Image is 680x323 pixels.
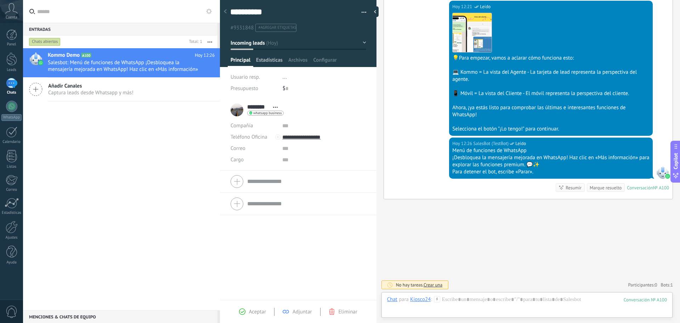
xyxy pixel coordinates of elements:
span: Configurar [313,57,336,67]
div: Marque resuelto [590,184,622,191]
span: Kommo Demo [48,52,80,59]
div: 💻 Kommo = La vista del Agente - La tarjeta de lead representa la perspectiva del agente. [452,69,650,83]
div: Menciones & Chats de equipo [23,310,217,323]
div: No hay tareas. [396,282,443,288]
button: Correo [231,143,245,154]
img: waba.svg [38,60,43,65]
span: Bots: [661,282,673,288]
span: Crear una [424,282,442,288]
span: Presupuesto [231,85,258,92]
div: Total: 1 [186,38,202,45]
div: Estadísticas [1,211,22,215]
span: para [399,296,409,303]
span: Estadísticas [256,57,283,67]
button: Más [202,35,217,48]
a: Kommo Demo A100 Hoy 12:26 Salesbot: Menú de funciones de WhatsApp ¡Desbloquea la mensajería mejor... [23,48,220,77]
span: Leído [515,140,526,147]
a: Participantes:0 [628,282,657,288]
span: A100 [81,53,91,57]
span: Principal [231,57,250,67]
div: № A100 [653,185,669,191]
img: waba.svg [665,174,670,179]
span: 1 [670,282,673,288]
span: Captura leads desde Whatsapp y más! [48,89,134,96]
div: Ahora, ¡ya estás listo para comprobar las últimas e interesantes funciones de WhatsApp! [452,104,650,118]
div: Resumir [566,184,582,191]
span: SalesBot (TestBot) [473,140,509,147]
div: Ayuda [1,260,22,265]
div: 💡Para empezar, vamos a aclarar cómo funciona esto: [452,55,650,62]
span: 0 [655,282,657,288]
span: SalesBot [656,166,669,179]
span: Archivos [288,57,307,67]
span: Aceptar [249,308,266,315]
div: Cargo [231,154,277,166]
div: 📱 Móvil = La vista del Cliente - El móvil representa la perspectiva del cliente. [452,90,650,97]
div: Hoy 12:26 [452,140,473,147]
div: Chats [1,90,22,95]
div: Listas [1,165,22,169]
div: Usuario resp. [231,72,277,83]
div: Conversación [627,185,653,191]
div: ¡Desbloquea la mensajería mejorada en WhatsApp! Haz clic en «Más información» para explorar las f... [452,154,650,168]
span: Usuario resp. [231,74,260,80]
div: Panel [1,42,22,47]
span: Correo [231,145,245,152]
div: Compañía [231,120,277,132]
span: Cargo [231,157,244,162]
span: #9331848 [231,24,254,31]
div: Entradas [23,23,217,35]
img: 8fe7a473-3749-488e-9d9a-78a137093fcd [453,13,492,52]
span: Salesbot: Menú de funciones de WhatsApp ¡Desbloquea la mensajería mejorada en WhatsApp! Haz clic ... [48,59,201,73]
div: Kiosco24 [410,296,431,302]
div: Menú de funciones de WhatsApp [452,147,650,154]
div: Calendario [1,140,22,144]
span: Adjuntar [293,308,312,315]
span: #agregar etiquetas [258,25,296,30]
div: Correo [1,188,22,192]
div: Para detener el bot, escribe «Parar». [452,168,650,176]
div: Presupuesto [231,83,277,94]
span: Eliminar [339,308,357,315]
span: Copilot [672,153,679,169]
div: Ajustes [1,235,22,240]
span: : [431,296,432,303]
span: Teléfono Oficina [231,134,267,140]
div: WhatsApp [1,114,22,121]
span: ... [283,74,287,80]
div: Hoy 12:21 [452,3,473,10]
div: $ [283,83,366,94]
div: Ocultar [372,6,379,17]
span: Añadir Canales [48,83,134,89]
span: whatsapp business [253,111,282,115]
div: 100 [624,297,667,303]
span: Leído [480,3,491,10]
button: Teléfono Oficina [231,132,267,143]
div: Chats abiertos [29,38,61,46]
div: Selecciona el botón "¡Lo tengo!" para continuar. [452,126,650,133]
span: Cuenta [6,15,17,20]
div: Leads [1,68,22,72]
span: Hoy 12:26 [195,52,215,59]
